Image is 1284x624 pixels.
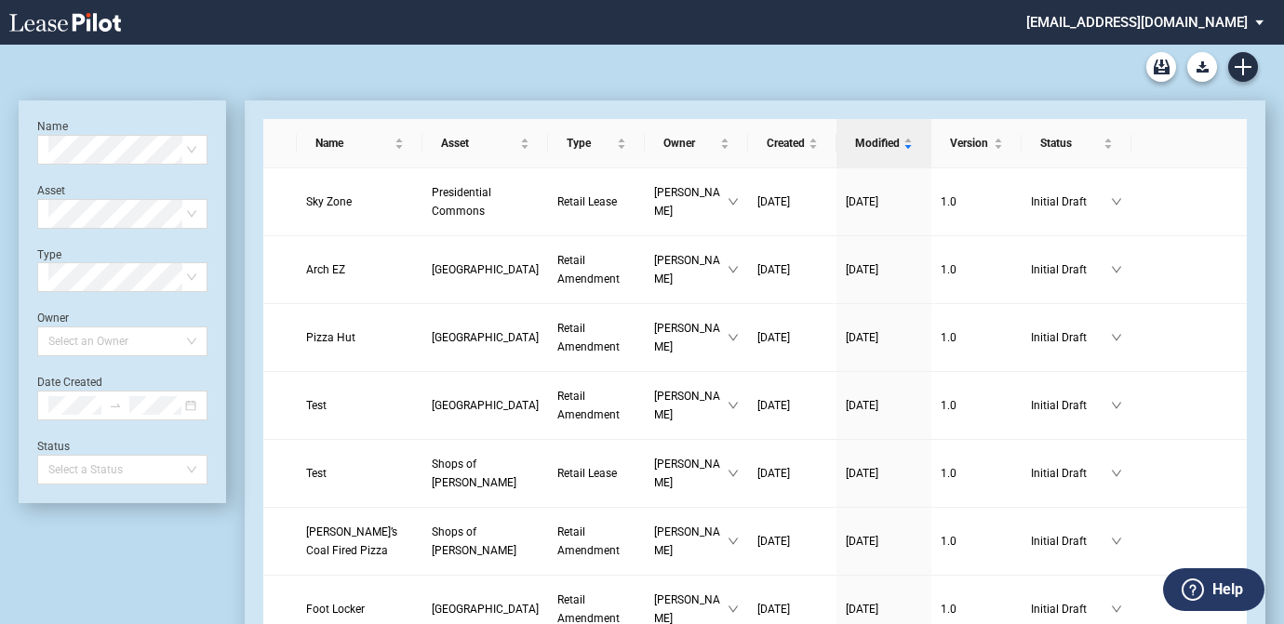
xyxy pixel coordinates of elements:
[557,523,635,560] a: Retail Amendment
[1111,196,1122,207] span: down
[109,399,122,412] span: swap-right
[1183,400,1194,411] span: download
[846,600,922,618] a: [DATE]
[1183,468,1194,479] span: download
[1183,536,1194,547] span: download
[557,390,620,421] span: Retail Amendment
[931,119,1022,168] th: Version
[1183,264,1194,275] span: download
[1111,468,1122,479] span: down
[37,248,61,261] label: Type
[306,600,413,618] a: Foot Locker
[557,251,635,288] a: Retail Amendment
[432,263,539,276] span: Golf Mill Shopping Center
[757,603,790,616] span: [DATE]
[728,604,739,615] span: down
[1158,536,1170,547] span: edit
[846,396,922,415] a: [DATE]
[941,399,956,412] span: 1 . 0
[645,119,748,168] th: Owner
[663,134,716,153] span: Owner
[941,195,956,208] span: 1 . 0
[306,331,355,344] span: Pizza Hut
[846,603,878,616] span: [DATE]
[757,467,790,480] span: [DATE]
[432,186,491,218] span: Presidential Commons
[748,119,836,168] th: Created
[757,328,827,347] a: [DATE]
[941,600,1012,618] a: 1.0
[941,396,1012,415] a: 1.0
[306,195,352,208] span: Sky Zone
[1207,468,1220,481] span: share-alt
[557,387,635,424] a: Retail Amendment
[941,467,956,480] span: 1 . 0
[1031,464,1111,483] span: Initial Draft
[432,600,539,618] a: [GEOGRAPHIC_DATA]
[432,260,539,279] a: [GEOGRAPHIC_DATA]
[728,332,739,343] span: down
[1187,52,1217,82] button: Download Blank Form
[1031,532,1111,551] span: Initial Draft
[1158,468,1170,479] span: edit
[728,196,739,207] span: down
[306,328,413,347] a: Pizza Hut
[728,264,739,275] span: down
[1158,400,1170,411] span: edit
[767,134,805,153] span: Created
[1111,264,1122,275] span: down
[1212,578,1243,602] label: Help
[1146,52,1176,82] a: Archive
[1207,400,1220,413] span: share-alt
[846,532,922,551] a: [DATE]
[306,525,397,557] span: Anthony’s Coal Fired Pizza
[654,455,728,492] span: [PERSON_NAME]
[432,455,539,492] a: Shops of [PERSON_NAME]
[757,535,790,548] span: [DATE]
[306,603,365,616] span: Foot Locker
[654,183,728,220] span: [PERSON_NAME]
[432,399,539,412] span: Union Plaza
[432,396,539,415] a: [GEOGRAPHIC_DATA]
[654,251,728,288] span: [PERSON_NAME]
[757,600,827,618] a: [DATE]
[1158,264,1170,275] span: edit
[846,193,922,211] a: [DATE]
[557,319,635,356] a: Retail Amendment
[941,603,956,616] span: 1 . 0
[1031,260,1111,279] span: Initial Draft
[846,195,878,208] span: [DATE]
[1158,196,1170,207] span: edit
[846,399,878,412] span: [DATE]
[37,376,102,389] label: Date Created
[432,525,516,557] span: Shops of Kendall
[728,468,739,479] span: down
[728,400,739,411] span: down
[1022,119,1131,168] th: Status
[306,399,327,412] span: Test
[846,328,922,347] a: [DATE]
[1031,396,1111,415] span: Initial Draft
[432,458,516,489] span: Shops of Kendall
[757,195,790,208] span: [DATE]
[1111,604,1122,615] span: down
[1040,134,1100,153] span: Status
[306,467,327,480] span: Test
[37,184,65,197] label: Asset
[855,134,900,153] span: Modified
[557,195,617,208] span: Retail Lease
[567,134,613,153] span: Type
[941,535,956,548] span: 1 . 0
[1183,332,1194,343] span: download
[1207,196,1220,209] span: share-alt
[1111,536,1122,547] span: down
[846,263,878,276] span: [DATE]
[941,331,956,344] span: 1 . 0
[422,119,548,168] th: Asset
[432,328,539,347] a: [GEOGRAPHIC_DATA]
[432,523,539,560] a: Shops of [PERSON_NAME]
[654,319,728,356] span: [PERSON_NAME]
[557,322,620,353] span: Retail Amendment
[836,119,931,168] th: Modified
[941,532,1012,551] a: 1.0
